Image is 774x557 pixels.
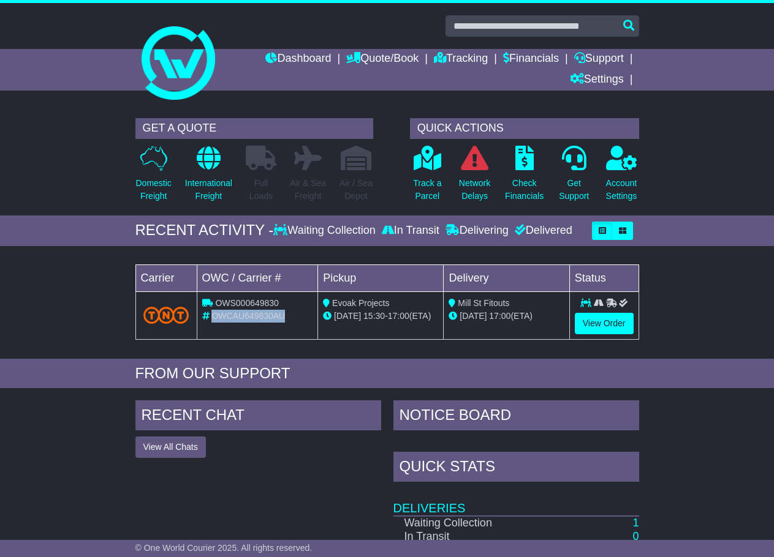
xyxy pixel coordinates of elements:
[458,145,491,209] a: NetworkDelays
[143,307,189,323] img: TNT_Domestic.png
[632,530,639,542] a: 0
[570,70,624,91] a: Settings
[393,452,639,485] div: Quick Stats
[184,145,233,209] a: InternationalFreight
[410,118,639,139] div: QUICK ACTIONS
[246,177,276,203] p: Full Loads
[512,224,572,237] div: Delivered
[135,400,381,433] div: RECENT CHAT
[273,224,378,237] div: Waiting Collection
[505,177,544,203] p: Check Financials
[393,485,639,516] td: Deliveries
[135,264,197,291] td: Carrier
[503,49,559,70] a: Financials
[197,264,318,291] td: OWC / Carrier #
[413,177,441,203] p: Track a Parcel
[459,177,490,203] p: Network Delays
[393,530,572,544] td: In Transit
[574,49,624,70] a: Support
[135,436,206,458] button: View All Chats
[412,145,442,209] a: Track aParcel
[215,298,279,308] span: OWS000649830
[489,311,510,321] span: 17:00
[444,264,569,291] td: Delivery
[569,264,639,291] td: Status
[504,145,544,209] a: CheckFinancials
[346,49,419,70] a: Quote/Book
[290,177,326,203] p: Air & Sea Freight
[434,49,488,70] a: Tracking
[135,365,639,383] div: FROM OUR SUPPORT
[318,264,444,291] td: Pickup
[575,313,634,334] a: View Order
[605,145,638,209] a: AccountSettings
[332,298,389,308] span: Evoak Projects
[136,177,172,203] p: Domestic Freight
[379,224,442,237] div: In Transit
[393,516,572,530] td: Waiting Collection
[388,311,409,321] span: 17:00
[323,310,438,323] div: - (ETA)
[265,49,331,70] a: Dashboard
[559,177,589,203] p: Get Support
[135,118,373,139] div: GET A QUOTE
[334,311,361,321] span: [DATE]
[135,222,274,239] div: RECENT ACTIVITY -
[442,224,512,237] div: Delivering
[135,543,313,553] span: © One World Courier 2025. All rights reserved.
[632,517,639,529] a: 1
[606,177,637,203] p: Account Settings
[340,177,373,203] p: Air / Sea Depot
[460,311,487,321] span: [DATE]
[363,311,385,321] span: 15:30
[558,145,590,209] a: GetSupport
[393,400,639,433] div: NOTICE BOARD
[458,298,509,308] span: Mill St Fitouts
[135,145,172,209] a: DomesticFreight
[211,311,285,321] span: OWCAU649830AU
[185,177,232,203] p: International Freight
[449,310,564,323] div: (ETA)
